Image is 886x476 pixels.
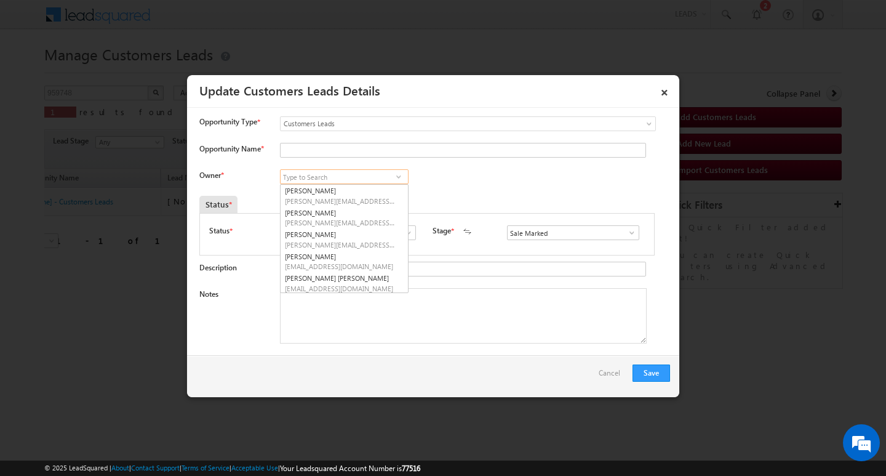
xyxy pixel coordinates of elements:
div: Chat with us now [64,65,207,81]
a: Update Customers Leads Details [199,81,380,99]
label: Description [199,263,237,272]
a: Cancel [599,365,626,388]
a: [PERSON_NAME] [281,228,408,251]
span: [EMAIL_ADDRESS][DOMAIN_NAME] [285,284,396,293]
a: Show All Items [397,227,413,239]
span: © 2025 LeadSquared | | | | | [44,462,420,474]
div: Minimize live chat window [202,6,231,36]
a: Show All Items [391,171,406,183]
span: [PERSON_NAME][EMAIL_ADDRESS][PERSON_NAME][DOMAIN_NAME] [285,196,396,206]
em: Start Chat [167,379,223,396]
a: [PERSON_NAME] [281,185,408,207]
span: Customers Leads [281,118,605,129]
a: [PERSON_NAME] [281,251,408,273]
a: Customers Leads [280,116,656,131]
label: Stage [433,225,451,236]
span: 77516 [402,464,420,473]
button: Save [633,365,670,382]
span: [PERSON_NAME][EMAIL_ADDRESS][PERSON_NAME][DOMAIN_NAME] [285,218,396,227]
a: [PERSON_NAME] [281,207,408,229]
label: Owner [199,171,223,180]
a: Show All Items [621,227,636,239]
a: [PERSON_NAME] [PERSON_NAME] [281,272,408,294]
input: Type to Search [280,169,409,184]
span: [PERSON_NAME][EMAIL_ADDRESS][DOMAIN_NAME] [285,240,396,249]
span: [EMAIL_ADDRESS][DOMAIN_NAME] [285,262,396,271]
div: Status [199,196,237,213]
label: Status [209,225,229,236]
span: Opportunity Type [199,116,257,127]
input: Type to Search [507,225,639,240]
a: Acceptable Use [231,464,278,472]
span: Your Leadsquared Account Number is [280,464,420,473]
a: × [654,79,675,101]
a: Contact Support [131,464,180,472]
a: About [111,464,129,472]
img: d_60004797649_company_0_60004797649 [21,65,52,81]
a: Terms of Service [182,464,229,472]
label: Opportunity Name [199,144,263,153]
textarea: Type your message and hit 'Enter' [16,114,225,369]
label: Notes [199,289,218,299]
